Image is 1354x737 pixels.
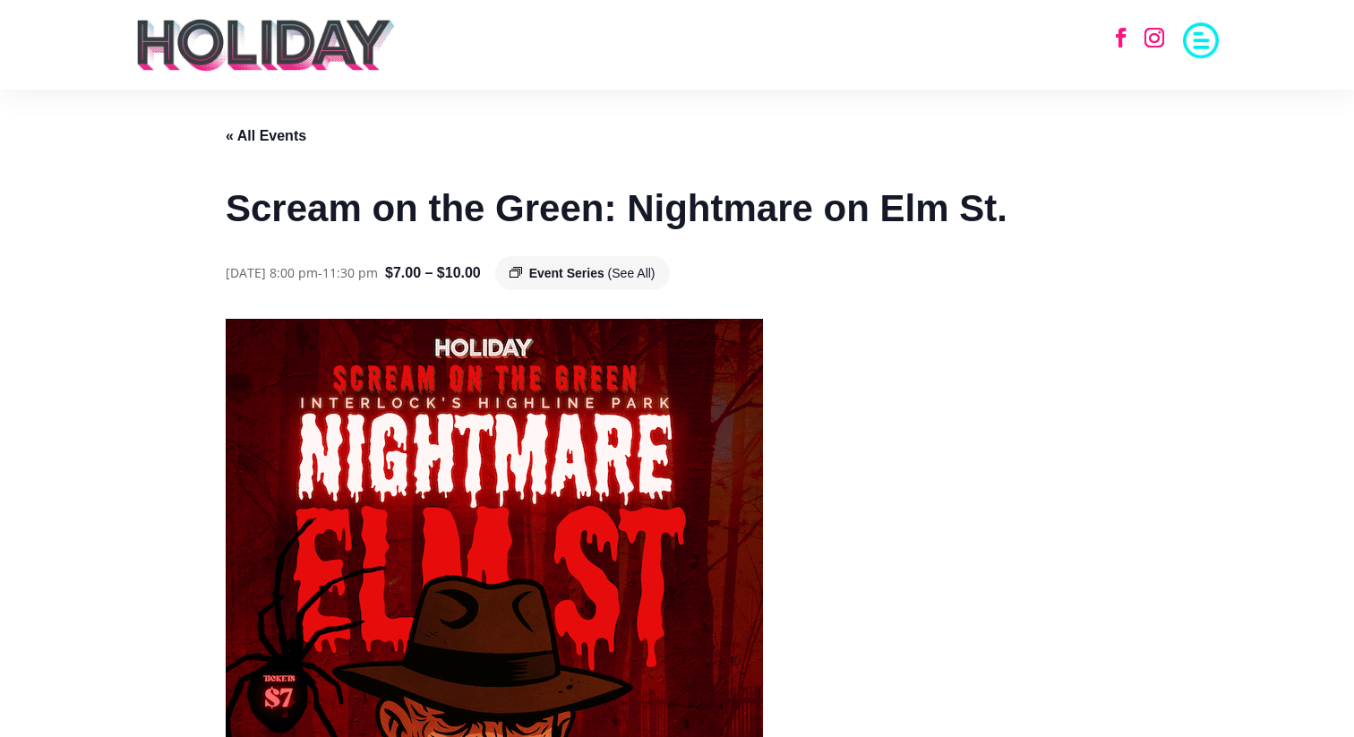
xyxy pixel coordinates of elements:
img: holiday-logo-black [135,18,396,72]
span: $7.00 – $10.00 [385,261,481,285]
a: Follow on Facebook [1101,18,1141,57]
span: [DATE] 8:00 pm [226,264,318,281]
a: (See All) [608,266,656,280]
a: Follow on Instagram [1135,18,1174,57]
div: - [226,262,378,284]
h1: Scream on the Green: Nightmare on Elm St. [226,183,1128,235]
a: « All Events [226,128,306,143]
span: Event Series [529,266,604,280]
span: 11:30 pm [322,264,378,281]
